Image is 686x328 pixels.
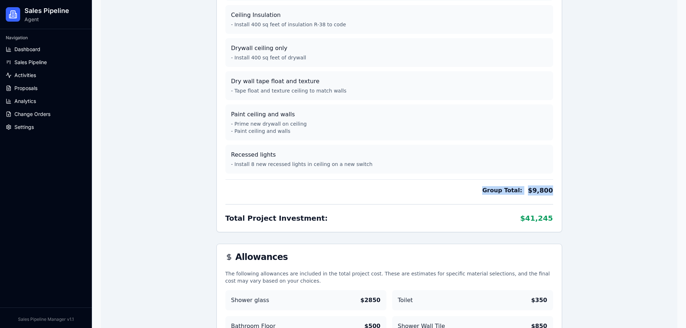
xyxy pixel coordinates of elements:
span: Proposals [14,85,37,92]
span: $ 350 [531,296,547,305]
p: - Install 8 new recessed lights in ceiling on a new switch [231,161,547,168]
p: - Prime new drywall on ceiling - Paint ceiling and walls [231,120,547,135]
div: Allowances [225,253,553,261]
p: - Install 400 sq feet of drywall [231,54,547,61]
span: Total Project Investment: [225,213,328,223]
span: Settings [14,123,34,131]
h4: Drywall ceiling only [231,44,547,53]
a: Sales Pipeline [3,57,89,68]
p: The following allowances are included in the total project cost. These are estimates for specific... [225,270,553,284]
span: Toilet [398,296,413,305]
a: Change Orders [3,108,89,120]
span: $ 9,800 [528,185,553,196]
a: Settings [3,121,89,133]
span: Dashboard [14,46,40,53]
p: - Install 400 sq feet of insulation R-38 to code [231,21,547,28]
span: Sales Pipeline [14,59,47,66]
p: Agent [24,16,69,23]
h4: Recessed lights [231,150,547,159]
h4: Ceiling Insulation [231,11,547,19]
a: Dashboard [3,44,89,55]
span: Activities [14,72,36,79]
a: Proposals [3,82,89,94]
span: Group Total: [482,186,522,195]
span: Analytics [14,98,36,105]
div: Navigation [3,32,89,44]
span: $ 41,245 [520,213,553,223]
span: Shower glass [231,296,269,305]
a: Analytics [3,95,89,107]
p: - Tape float and texture ceiling to match walls [231,87,547,94]
a: Activities [3,69,89,81]
h4: Paint ceiling and walls [231,110,547,119]
span: $ 2850 [360,296,381,305]
h1: Sales Pipeline [24,6,69,16]
div: Sales Pipeline Manager v1.1 [6,314,86,322]
span: Change Orders [14,111,50,118]
h4: Dry wall tape float and texture [231,77,547,86]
